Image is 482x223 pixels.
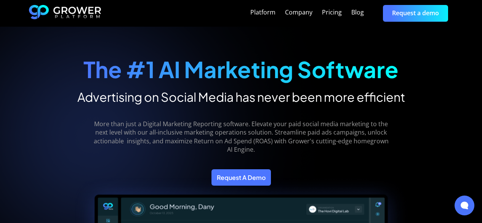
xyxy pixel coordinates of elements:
a: Platform [250,8,275,17]
a: home [29,5,101,22]
h2: Advertising on Social Media has never been more efficient [77,89,405,104]
p: More than just a Digital Marketing Reporting software. Elevate your paid social media marketing t... [88,120,394,154]
strong: The #1 AI Marketing Software [83,55,399,83]
a: Request A Demo [211,169,271,186]
a: Request a demo [383,5,448,21]
div: Platform [250,9,275,16]
div: Pricing [322,9,342,16]
a: Pricing [322,8,342,17]
div: Blog [351,9,364,16]
div: Company [285,9,312,16]
a: Company [285,8,312,17]
a: Blog [351,8,364,17]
